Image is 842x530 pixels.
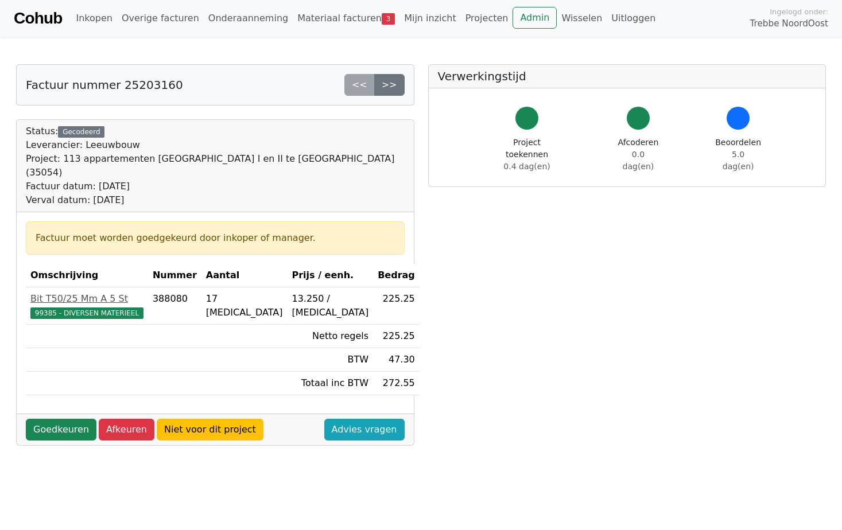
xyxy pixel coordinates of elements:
[58,126,104,138] div: Gecodeerd
[461,7,513,30] a: Projecten
[14,5,62,32] a: Cohub
[148,287,201,325] td: 388080
[373,325,420,348] td: 225.25
[157,419,263,441] a: Niet voor dit project
[770,6,828,17] span: Ingelogd onder:
[26,138,405,152] div: Leverancier: Leeuwbouw
[723,150,754,171] span: 5.0 dag(en)
[287,264,373,287] th: Prijs / eenh.
[616,137,661,173] div: Afcoderen
[513,7,557,29] a: Admin
[201,264,288,287] th: Aantal
[26,419,96,441] a: Goedkeuren
[30,292,143,319] a: Bit T50/25 Mm A 5 St99385 - DIVERSEN MATERIEEL
[399,7,461,30] a: Mijn inzicht
[503,162,550,171] span: 0.4 dag(en)
[26,152,405,180] div: Project: 113 appartementen [GEOGRAPHIC_DATA] I en II te [GEOGRAPHIC_DATA] (35054)
[293,7,399,30] a: Materiaal facturen3
[26,78,183,92] h5: Factuur nummer 25203160
[373,348,420,372] td: 47.30
[99,419,154,441] a: Afkeuren
[382,13,395,25] span: 3
[292,292,368,319] div: 13.250 / [MEDICAL_DATA]
[750,17,828,30] span: Trebbe NoordOost
[715,137,761,173] div: Beoordelen
[26,180,405,193] div: Factuur datum: [DATE]
[26,264,148,287] th: Omschrijving
[373,372,420,395] td: 272.55
[607,7,660,30] a: Uitloggen
[287,325,373,348] td: Netto regels
[324,419,405,441] a: Advies vragen
[148,264,201,287] th: Nummer
[204,7,293,30] a: Onderaanneming
[71,7,117,30] a: Inkopen
[557,7,607,30] a: Wisselen
[623,150,654,171] span: 0.0 dag(en)
[493,137,561,173] div: Project toekennen
[117,7,204,30] a: Overige facturen
[26,193,405,207] div: Verval datum: [DATE]
[374,74,405,96] a: >>
[30,307,143,319] span: 99385 - DIVERSEN MATERIEEL
[373,287,420,325] td: 225.25
[373,264,420,287] th: Bedrag
[26,124,405,207] div: Status:
[30,292,143,306] div: Bit T50/25 Mm A 5 St
[206,292,283,319] div: 17 [MEDICAL_DATA]
[287,348,373,372] td: BTW
[287,372,373,395] td: Totaal inc BTW
[36,231,395,245] div: Factuur moet worden goedgekeurd door inkoper of manager.
[438,69,817,83] h5: Verwerkingstijd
